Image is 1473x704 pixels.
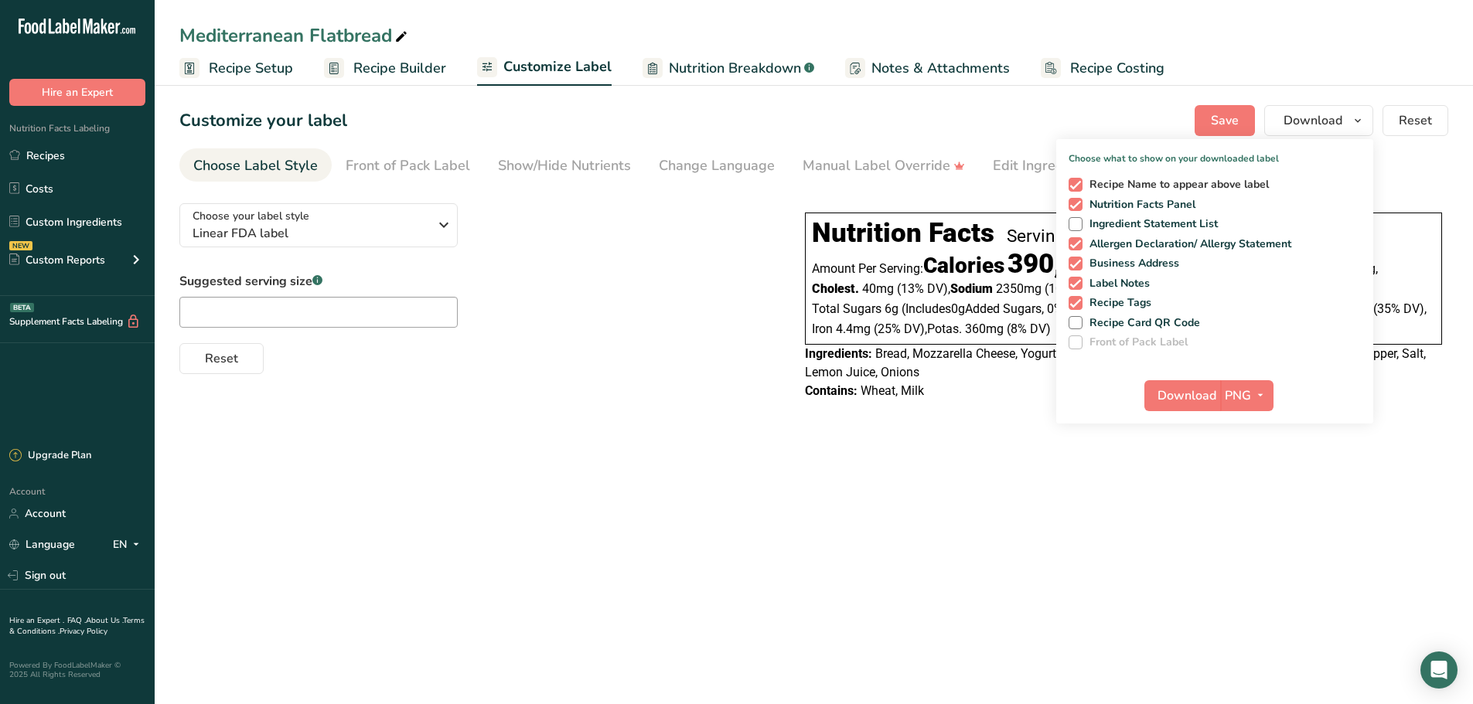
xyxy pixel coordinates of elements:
[927,321,962,336] span: Potas.
[9,615,64,626] a: Hire an Expert .
[1144,380,1220,411] button: Download
[1056,139,1373,165] p: Choose what to show on your downloaded label
[179,203,458,247] button: Choose your label style Linear FDA label
[885,301,898,316] span: 6g
[1007,226,1147,247] div: Servings: About 1,
[948,281,950,296] span: ,
[803,155,965,176] div: Manual Label Override
[9,252,105,268] div: Custom Reports
[9,241,32,250] div: NEW
[498,155,631,176] div: Show/Hide Nutrients
[643,51,814,86] a: Nutrition Breakdown
[902,301,905,316] span: (
[951,301,965,316] span: 0g
[862,281,894,296] span: 40mg
[1284,111,1342,130] span: Download
[1083,237,1292,251] span: Allergen Declaration/ Allergy Statement
[1042,301,1044,316] span: ,
[996,281,1042,296] span: 2350mg
[1420,651,1458,689] div: Open Intercom Messenger
[1045,281,1105,296] span: ‏(102% DV)
[9,448,91,464] div: Upgrade Plan
[805,346,872,361] span: Ingredients:
[861,383,924,398] span: Wheat, Milk
[1083,277,1151,291] span: Label Notes
[871,58,1010,79] span: Notes & Attachments
[179,51,293,86] a: Recipe Setup
[1070,58,1164,79] span: Recipe Costing
[1083,257,1180,270] span: Business Address
[812,301,881,316] span: Total Sugars
[1158,386,1216,405] span: Download
[346,155,470,176] div: Front of Pack Label
[1083,335,1188,349] span: Front of Pack Label
[67,615,86,626] a: FAQ .
[9,79,145,106] button: Hire an Expert
[925,321,927,336] span: ,
[503,56,612,77] span: Customize Label
[1007,321,1051,336] span: ‏(8% DV)
[669,58,801,79] span: Nutrition Breakdown
[113,536,145,554] div: EN
[9,615,145,637] a: Terms & Conditions .
[1424,301,1427,316] span: ,
[659,155,775,176] div: Change Language
[193,208,309,224] span: Choose your label style
[874,321,927,336] span: ‏(25% DV)
[923,253,1004,278] span: Calories
[897,281,950,296] span: ‏(13% DV)
[812,281,859,296] span: Cholest.
[205,349,238,368] span: Reset
[993,155,1189,176] div: Edit Ingredients/Allergens List
[477,49,612,87] a: Customize Label
[950,281,993,296] span: Sodium
[10,303,34,312] div: BETA
[324,51,446,86] a: Recipe Builder
[812,321,833,336] span: Iron
[1225,386,1251,405] span: PNG
[1211,111,1239,130] span: Save
[965,321,1004,336] span: 360mg
[1376,261,1378,276] span: ,
[353,58,446,79] span: Recipe Builder
[193,224,428,243] span: Linear FDA label
[805,346,1426,379] span: Bread, Mozzarella Cheese, Yogurt, Cucumber, Feta Cheese, Spinach, Garlic, Parsley, Black Pepper, ...
[805,383,858,398] span: Contains:
[1083,217,1219,231] span: Ingredient Statement List
[209,58,293,79] span: Recipe Setup
[812,217,994,249] div: Nutrition Facts
[812,256,1061,277] div: Amount Per Serving:
[902,301,1044,316] span: Includes Added Sugars
[1083,198,1196,212] span: Nutrition Facts Panel
[1195,105,1255,136] button: Save
[845,51,1010,86] a: Notes & Attachments
[179,343,264,374] button: Reset
[179,22,411,49] div: Mediterranean Flatbread
[1399,111,1432,130] span: Reset
[836,321,871,336] span: 4.4mg
[179,272,458,291] label: Suggested serving size
[1083,316,1201,330] span: Recipe Card QR Code
[1047,301,1089,316] span: ‏0% DV)
[9,531,75,558] a: Language
[1264,105,1373,136] button: Download
[1083,296,1152,310] span: Recipe Tags
[1220,380,1274,411] button: PNG
[86,615,123,626] a: About Us .
[1373,301,1427,316] span: ‏(35% DV)
[1008,248,1061,280] span: 390,
[1383,105,1448,136] button: Reset
[1083,178,1270,192] span: Recipe Name to appear above label
[179,108,347,134] h1: Customize your label
[1041,51,1164,86] a: Recipe Costing
[9,661,145,679] div: Powered By FoodLabelMaker © 2025 All Rights Reserved
[193,155,318,176] div: Choose Label Style
[60,626,107,637] a: Privacy Policy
